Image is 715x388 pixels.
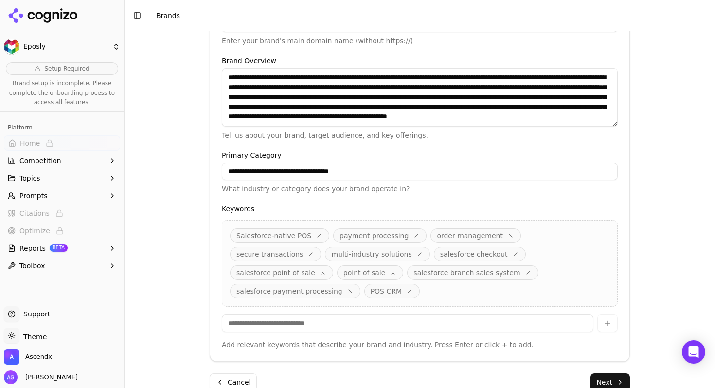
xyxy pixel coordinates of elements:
img: Eposly [4,39,19,55]
span: Competition [19,156,61,166]
span: Setup Required [44,65,89,73]
p: Add relevant keywords that describe your brand and industry. Press Enter or click + to add. [222,340,618,350]
span: order management [437,231,503,240]
button: ReportsBETA [4,240,120,256]
div: Platform [4,120,120,135]
span: payment processing [340,231,409,240]
label: Primary Category [222,152,618,159]
span: Topics [19,173,40,183]
span: Ascendx [25,352,52,361]
span: POS CRM [371,286,402,296]
span: secure transactions [236,249,303,259]
span: Salesforce-native POS [236,231,311,240]
p: Brand setup is incomplete. Please complete the onboarding process to access all features. [6,79,118,108]
label: Keywords [222,205,618,212]
button: Open organization switcher [4,349,52,365]
img: Amy Grenham [4,370,18,384]
p: Tell us about your brand, target audience, and key offerings. [222,130,618,140]
span: salesforce branch sales system [413,268,520,277]
span: Eposly [23,42,108,51]
span: salesforce payment processing [236,286,342,296]
span: salesforce checkout [440,249,508,259]
span: Prompts [19,191,48,201]
span: multi-industry solutions [331,249,411,259]
button: Open user button [4,370,78,384]
span: [PERSON_NAME] [21,373,78,382]
nav: breadcrumb [156,11,688,20]
span: salesforce point of sale [236,268,315,277]
span: point of sale [343,268,385,277]
span: Home [20,138,40,148]
button: Toolbox [4,258,120,274]
button: Competition [4,153,120,168]
button: Prompts [4,188,120,203]
span: Brands [156,12,180,19]
label: Brand Overview [222,57,618,64]
span: Support [19,309,50,319]
span: Toolbox [19,261,45,271]
img: Ascendx [4,349,19,365]
span: Citations [19,208,50,218]
span: BETA [50,244,68,251]
span: Reports [19,243,46,253]
span: Optimize [19,226,50,236]
span: Theme [19,333,47,341]
div: Open Intercom Messenger [682,340,705,364]
p: Enter your brand's main domain name (without https://) [222,36,618,46]
button: Topics [4,170,120,186]
p: What industry or category does your brand operate in? [222,184,618,194]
